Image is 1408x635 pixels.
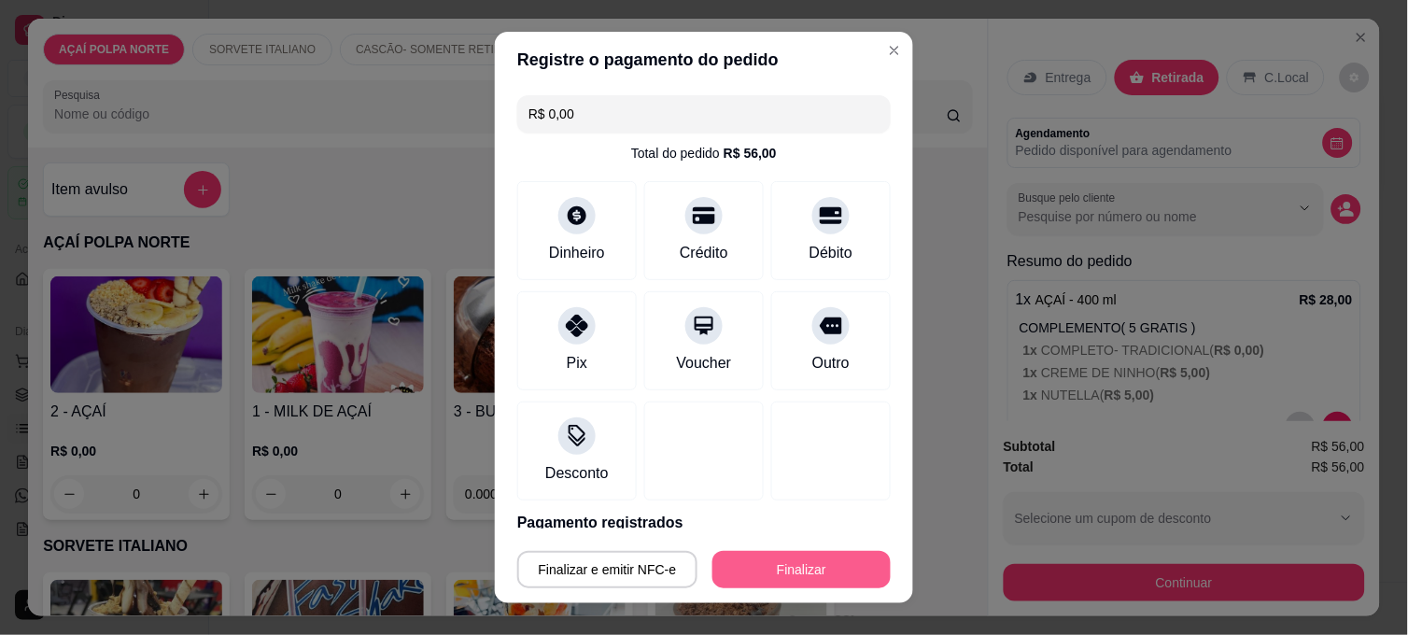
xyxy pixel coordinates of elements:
input: Ex.: hambúrguer de cordeiro [528,95,880,133]
button: Close [880,35,909,65]
div: Crédito [680,242,728,264]
div: Outro [812,352,850,374]
div: R$ 56,00 [724,144,777,162]
div: Desconto [545,462,609,485]
div: Débito [810,242,852,264]
div: Pix [567,352,587,374]
div: Voucher [677,352,732,374]
header: Registre o pagamento do pedido [495,32,913,88]
div: Dinheiro [549,242,605,264]
p: Pagamento registrados [517,512,891,534]
button: Finalizar e emitir NFC-e [517,551,697,588]
button: Finalizar [712,551,891,588]
div: Total do pedido [631,144,777,162]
